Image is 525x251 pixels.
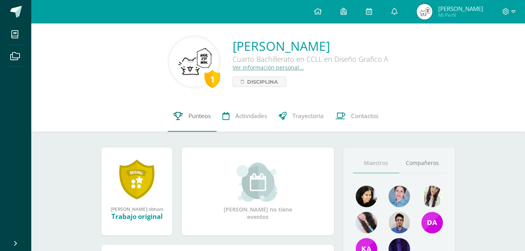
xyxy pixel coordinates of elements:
a: Ver información personal... [233,64,304,71]
img: 18063a1d57e86cae316d13b62bda9887.png [356,212,377,233]
a: Trayectoria [273,100,330,132]
span: Disciplina [247,77,278,86]
a: Compañeros [399,153,445,173]
img: b07659cd5a2f4b5af51708199217c529.png [170,38,219,86]
a: Disciplina [233,77,286,87]
img: 3b19b24bf65429e0bae9bc5e391358da.png [389,186,410,207]
img: 102b129a5a65fe9b96838ebdb134a827.png [421,186,443,207]
span: Punteos [188,112,211,120]
a: [PERSON_NAME] [233,38,388,54]
span: Trayectoria [292,112,324,120]
span: Mi Perfil [438,12,483,18]
div: Trabajo original [109,212,165,221]
img: 2dffed587003e0fc8d85a787cd9a4a0a.png [389,212,410,233]
div: 1 [204,70,220,88]
div: [PERSON_NAME] obtuvo [109,206,165,212]
img: event_small.png [237,163,279,202]
img: 7c77fd53c8e629aab417004af647256c.png [421,212,443,233]
span: [PERSON_NAME] [438,5,483,13]
a: Maestros [353,153,399,173]
img: 67686b22a2c70cfa083e682cafa7854b.png [417,4,432,20]
a: Actividades [217,100,273,132]
a: Punteos [168,100,217,132]
div: [PERSON_NAME] no tiene eventos [219,163,297,221]
span: Contactos [351,112,378,120]
img: 023cb5cc053389f6ba88328a33af1495.png [356,186,377,207]
div: Cuarto Bachillerato en CCLL en Diseño Grafico A [233,54,388,64]
span: Actividades [235,112,267,120]
a: Contactos [330,100,384,132]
